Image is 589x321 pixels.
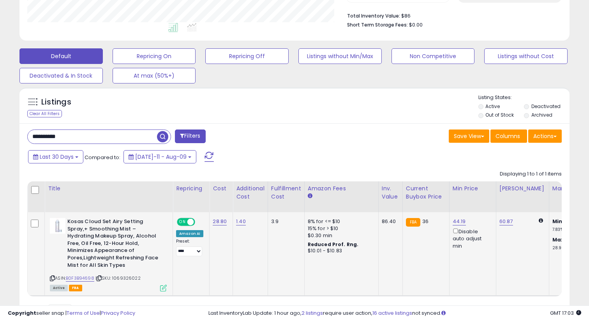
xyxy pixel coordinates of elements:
small: Amazon Fees. [308,193,312,200]
a: 28.80 [213,218,227,225]
button: Actions [528,129,562,143]
button: Filters [175,129,205,143]
label: Active [485,103,500,110]
b: Short Term Storage Fees: [347,21,408,28]
button: Columns [490,129,527,143]
div: Cost [213,184,229,193]
div: 15% for > $10 [308,225,372,232]
a: 1.40 [236,218,246,225]
b: Max: [552,236,566,243]
label: Deactivated [531,103,561,110]
div: Preset: [176,239,203,256]
button: Non Competitive [391,48,475,64]
div: $0.30 min [308,232,372,239]
button: Listings without Min/Max [298,48,382,64]
div: Clear All Filters [27,110,62,117]
div: Current Buybox Price [406,184,446,201]
span: ON [178,219,187,225]
button: [DATE]-11 - Aug-09 [123,150,196,163]
button: Save View [449,129,489,143]
label: Archived [531,112,552,118]
button: Repricing On [113,48,196,64]
a: 16 active listings [372,309,412,317]
a: 44.19 [453,218,466,225]
label: Out of Stock [485,112,514,118]
button: Default [19,48,103,64]
div: Min Price [453,184,493,193]
a: 2 listings [302,309,323,317]
b: Reduced Prof. Rng. [308,241,359,248]
span: All listings currently available for purchase on Amazon [50,285,68,291]
span: OFF [194,219,206,225]
b: Total Inventory Value: [347,12,400,19]
div: Fulfillment Cost [271,184,301,201]
div: Disable auto adjust min [453,227,490,250]
a: 60.87 [499,218,513,225]
div: 86.40 [382,218,397,225]
div: Title [48,184,169,193]
span: Columns [496,132,520,140]
button: Repricing Off [205,48,289,64]
div: $10.01 - $10.83 [308,248,372,254]
div: 8% for <= $10 [308,218,372,225]
a: B0F3B94698 [66,275,94,282]
div: Amazon AI [176,230,203,237]
strong: Copyright [8,309,36,317]
span: Last 30 Days [40,153,74,161]
div: [PERSON_NAME] [499,184,546,193]
small: FBA [406,218,420,227]
span: 36 [422,218,429,225]
div: Inv. value [382,184,399,201]
img: 21fT9yrkihL._SL40_.jpg [50,218,65,234]
li: $86 [347,11,556,20]
span: 2025-09-9 17:03 GMT [550,309,581,317]
button: Last 30 Days [28,150,83,163]
a: Terms of Use [67,309,100,317]
b: Kosas Cloud Set Airy Setting Spray,+ Smoothing Mist – Hydrating Makeup Spray, Alcohol Free, Oil F... [67,218,162,271]
div: Amazon Fees [308,184,375,193]
p: Listing States: [478,94,570,101]
button: Deactivated & In Stock [19,68,103,83]
div: Additional Cost [236,184,265,201]
span: | SKU: 1069326022 [95,275,141,281]
button: At max (50%+) [113,68,196,83]
button: Listings without Cost [484,48,568,64]
div: seller snap | | [8,310,135,317]
span: [DATE]-11 - Aug-09 [135,153,187,161]
div: ASIN: [50,218,167,291]
div: Last InventoryLab Update: 1 hour ago, require user action, not synced. [208,310,581,317]
span: $0.00 [409,21,423,28]
span: Compared to: [85,154,120,161]
h5: Listings [41,97,71,108]
div: 3.9 [271,218,298,225]
b: Min: [552,218,564,225]
div: Displaying 1 to 1 of 1 items [500,170,562,178]
div: Repricing [176,184,206,193]
a: Privacy Policy [101,309,135,317]
span: FBA [69,285,82,291]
